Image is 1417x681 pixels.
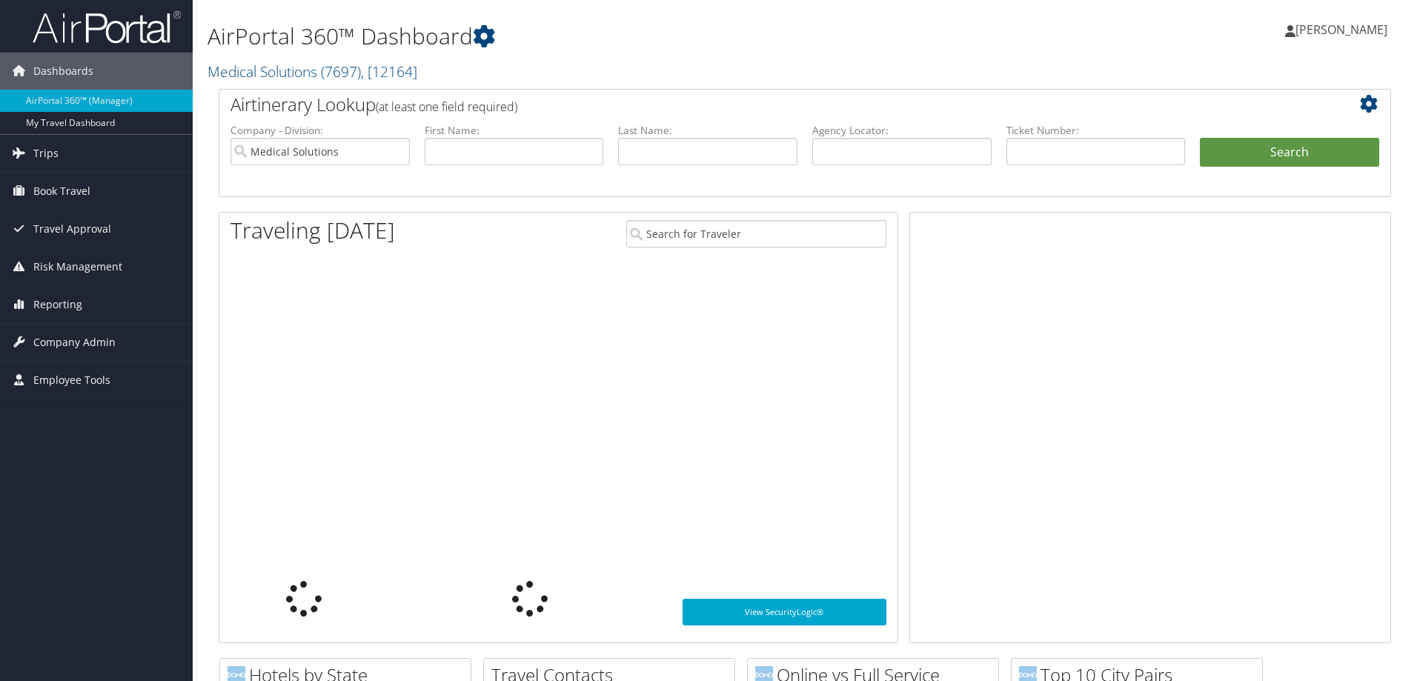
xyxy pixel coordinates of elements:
[208,62,417,82] a: Medical Solutions
[683,599,886,625] a: View SecurityLogic®
[321,62,361,82] span: ( 7697 )
[33,135,59,172] span: Trips
[1285,7,1402,52] a: [PERSON_NAME]
[425,123,604,138] label: First Name:
[33,173,90,210] span: Book Travel
[33,210,111,248] span: Travel Approval
[33,248,122,285] span: Risk Management
[376,99,517,115] span: (at least one field required)
[230,123,410,138] label: Company - Division:
[33,10,181,44] img: airportal-logo.png
[230,215,395,246] h1: Traveling [DATE]
[626,220,886,248] input: Search for Traveler
[1200,138,1379,167] button: Search
[230,92,1281,117] h2: Airtinerary Lookup
[1295,21,1387,38] span: [PERSON_NAME]
[208,21,1004,52] h1: AirPortal 360™ Dashboard
[33,324,116,361] span: Company Admin
[812,123,992,138] label: Agency Locator:
[618,123,797,138] label: Last Name:
[1006,123,1186,138] label: Ticket Number:
[361,62,417,82] span: , [ 12164 ]
[33,286,82,323] span: Reporting
[33,53,93,90] span: Dashboards
[33,362,110,399] span: Employee Tools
